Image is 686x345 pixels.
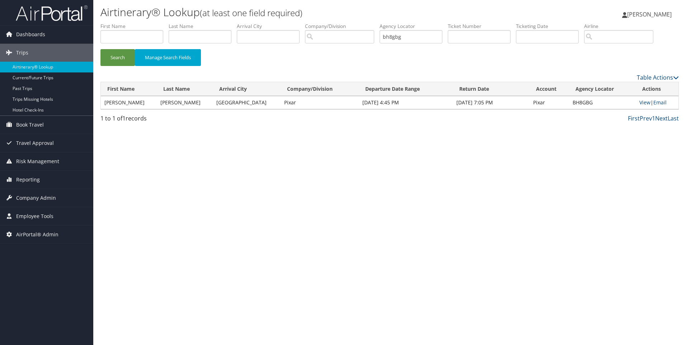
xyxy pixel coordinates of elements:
[100,23,169,30] label: First Name
[668,114,679,122] a: Last
[448,23,516,30] label: Ticket Number
[16,152,59,170] span: Risk Management
[637,74,679,81] a: Table Actions
[516,23,584,30] label: Ticketing Date
[530,82,569,96] th: Account: activate to sort column ascending
[101,96,157,109] td: [PERSON_NAME]
[16,171,40,189] span: Reporting
[655,114,668,122] a: Next
[16,134,54,152] span: Travel Approval
[100,114,237,126] div: 1 to 1 of records
[157,82,213,96] th: Last Name: activate to sort column ascending
[213,96,281,109] td: [GEOGRAPHIC_DATA]
[584,23,659,30] label: Airline
[636,96,678,109] td: |
[652,114,655,122] a: 1
[639,99,650,106] a: View
[16,5,88,22] img: airportal-logo.png
[16,25,45,43] span: Dashboards
[100,49,135,66] button: Search
[16,226,58,244] span: AirPortal® Admin
[636,82,678,96] th: Actions
[135,49,201,66] button: Manage Search Fields
[101,82,157,96] th: First Name: activate to sort column ascending
[359,82,453,96] th: Departure Date Range: activate to sort column descending
[628,114,640,122] a: First
[380,23,448,30] label: Agency Locator
[16,44,28,62] span: Trips
[359,96,453,109] td: [DATE] 4:45 PM
[16,207,53,225] span: Employee Tools
[453,82,530,96] th: Return Date: activate to sort column ascending
[169,23,237,30] label: Last Name
[122,114,126,122] span: 1
[569,82,636,96] th: Agency Locator: activate to sort column ascending
[640,114,652,122] a: Prev
[453,96,530,109] td: [DATE] 7:05 PM
[569,96,636,109] td: BH8GBG
[653,99,667,106] a: Email
[281,82,359,96] th: Company/Division
[305,23,380,30] label: Company/Division
[16,189,56,207] span: Company Admin
[281,96,359,109] td: Pixar
[213,82,281,96] th: Arrival City: activate to sort column ascending
[530,96,569,109] td: Pixar
[237,23,305,30] label: Arrival City
[622,4,679,25] a: [PERSON_NAME]
[157,96,213,109] td: [PERSON_NAME]
[16,116,44,134] span: Book Travel
[200,7,302,19] small: (at least one field required)
[627,10,672,18] span: [PERSON_NAME]
[100,5,486,20] h1: Airtinerary® Lookup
